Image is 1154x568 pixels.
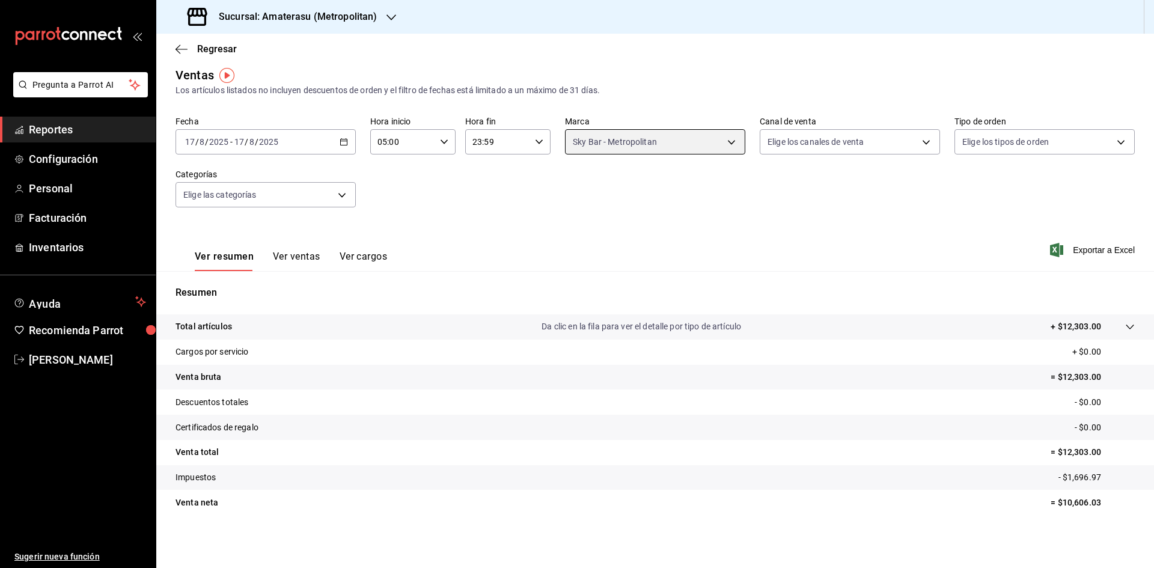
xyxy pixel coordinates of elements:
[234,137,245,147] input: --
[176,371,221,383] p: Venta bruta
[1051,446,1135,459] p: = $12,303.00
[1072,346,1135,358] p: + $0.00
[205,137,209,147] span: /
[209,10,377,24] h3: Sucursal: Amaterasu (Metropolitan)
[29,239,146,255] span: Inventarios
[176,346,249,358] p: Cargos por servicio
[29,210,146,226] span: Facturación
[185,137,195,147] input: --
[340,251,388,271] button: Ver cargos
[195,251,254,271] button: Ver resumen
[1051,371,1135,383] p: = $12,303.00
[209,137,229,147] input: ----
[954,117,1135,126] label: Tipo de orden
[176,117,356,126] label: Fecha
[29,352,146,368] span: [PERSON_NAME]
[29,121,146,138] span: Reportes
[14,551,146,563] span: Sugerir nueva función
[219,68,234,83] img: Tooltip marker
[1051,320,1101,333] p: + $12,303.00
[183,189,257,201] span: Elige las categorías
[230,137,233,147] span: -
[273,251,320,271] button: Ver ventas
[176,471,216,484] p: Impuestos
[573,136,657,148] span: Sky Bar - Metropolitan
[176,396,248,409] p: Descuentos totales
[1052,243,1135,257] button: Exportar a Excel
[768,136,864,148] span: Elige los canales de venta
[8,87,148,100] a: Pregunta a Parrot AI
[258,137,279,147] input: ----
[176,84,1135,97] div: Los artículos listados no incluyen descuentos de orden y el filtro de fechas está limitado a un m...
[176,421,258,434] p: Certificados de regalo
[199,137,205,147] input: --
[962,136,1049,148] span: Elige los tipos de orden
[249,137,255,147] input: --
[176,170,356,179] label: Categorías
[370,117,456,126] label: Hora inicio
[565,117,745,126] label: Marca
[29,180,146,197] span: Personal
[29,322,146,338] span: Recomienda Parrot
[195,137,199,147] span: /
[176,66,214,84] div: Ventas
[132,31,142,41] button: open_drawer_menu
[197,43,237,55] span: Regresar
[255,137,258,147] span: /
[176,320,232,333] p: Total artículos
[245,137,248,147] span: /
[13,72,148,97] button: Pregunta a Parrot AI
[176,496,218,509] p: Venta neta
[1075,396,1135,409] p: - $0.00
[1051,496,1135,509] p: = $10,606.03
[760,117,940,126] label: Canal de venta
[465,117,551,126] label: Hora fin
[1058,471,1135,484] p: - $1,696.97
[29,295,130,309] span: Ayuda
[195,251,387,271] div: navigation tabs
[542,320,741,333] p: Da clic en la fila para ver el detalle por tipo de artículo
[1075,421,1135,434] p: - $0.00
[32,79,129,91] span: Pregunta a Parrot AI
[176,43,237,55] button: Regresar
[176,446,219,459] p: Venta total
[29,151,146,167] span: Configuración
[176,286,1135,300] p: Resumen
